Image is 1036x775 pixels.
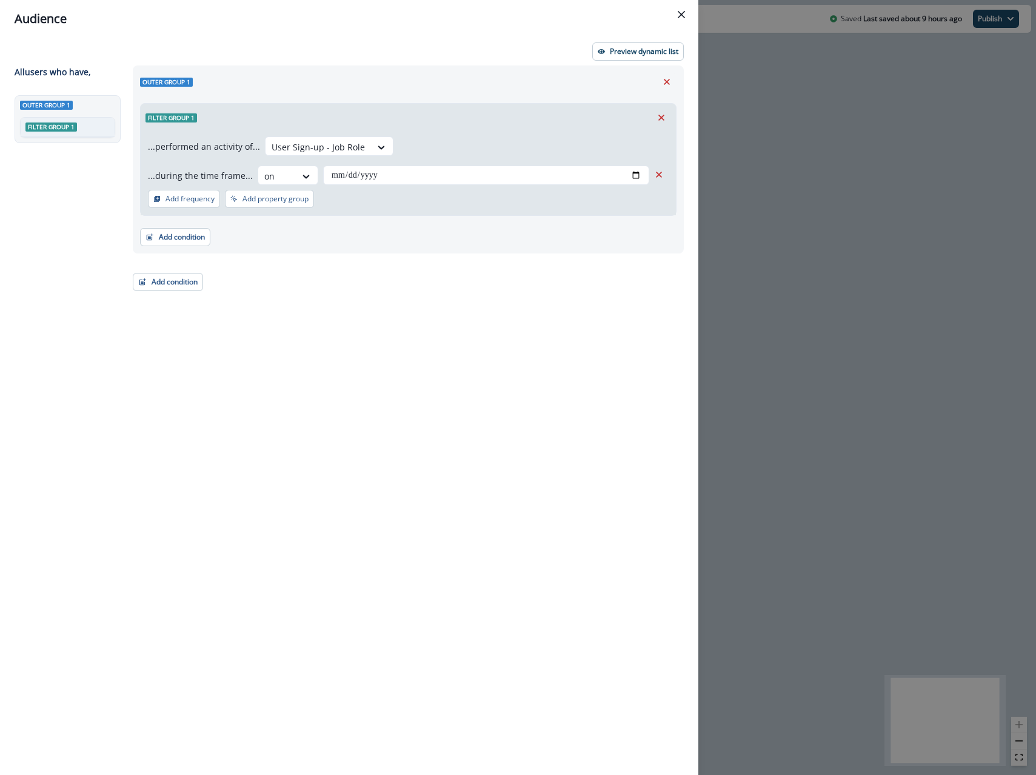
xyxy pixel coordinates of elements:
[165,195,215,203] p: Add frequency
[242,195,309,203] p: Add property group
[148,190,220,208] button: Add frequency
[140,78,193,87] span: Outer group 1
[133,273,203,291] button: Add condition
[652,109,671,127] button: Remove
[225,190,314,208] button: Add property group
[148,140,260,153] p: ...performed an activity of...
[610,47,678,56] p: Preview dynamic list
[148,169,253,182] p: ...during the time frame...
[672,5,691,24] button: Close
[25,122,77,132] span: Filter group 1
[649,166,669,184] button: Remove
[657,73,677,91] button: Remove
[15,65,91,78] p: All user s who have,
[140,228,210,246] button: Add condition
[145,113,197,122] span: Filter group 1
[20,101,73,110] span: Outer group 1
[592,42,684,61] button: Preview dynamic list
[15,10,684,28] div: Audience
